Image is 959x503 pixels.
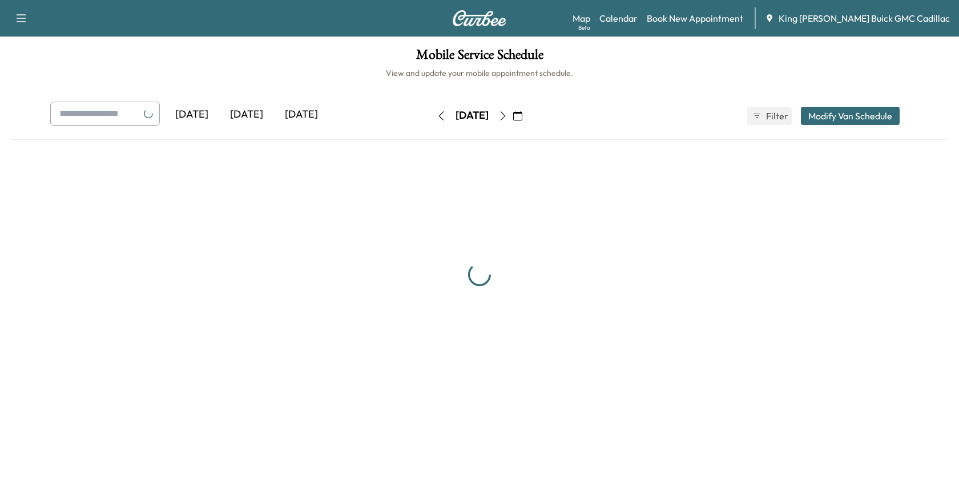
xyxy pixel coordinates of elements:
[766,109,787,123] span: Filter
[11,48,948,67] h1: Mobile Service Schedule
[747,107,792,125] button: Filter
[164,102,219,128] div: [DATE]
[219,102,274,128] div: [DATE]
[779,11,950,25] span: King [PERSON_NAME] Buick GMC Cadillac
[452,10,507,26] img: Curbee Logo
[599,11,638,25] a: Calendar
[11,67,948,79] h6: View and update your mobile appointment schedule.
[573,11,590,25] a: MapBeta
[274,102,329,128] div: [DATE]
[578,23,590,32] div: Beta
[801,107,900,125] button: Modify Van Schedule
[647,11,743,25] a: Book New Appointment
[456,108,489,123] div: [DATE]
